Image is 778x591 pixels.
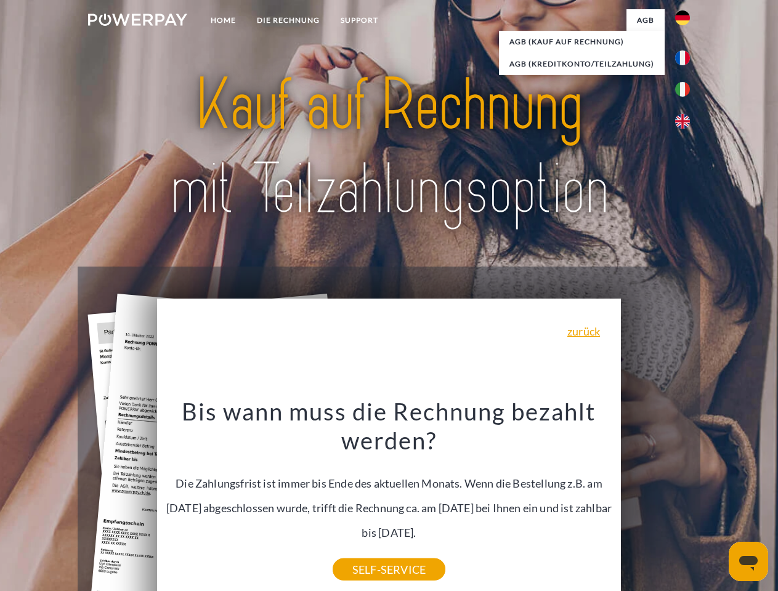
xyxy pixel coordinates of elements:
[118,59,660,236] img: title-powerpay_de.svg
[164,396,614,569] div: Die Zahlungsfrist ist immer bis Ende des aktuellen Monats. Wenn die Bestellung z.B. am [DATE] abg...
[675,10,690,25] img: de
[164,396,614,456] h3: Bis wann muss die Rechnung bezahlt werden?
[675,50,690,65] img: fr
[499,31,665,53] a: AGB (Kauf auf Rechnung)
[626,9,665,31] a: agb
[333,558,445,581] a: SELF-SERVICE
[729,542,768,581] iframe: Schaltfläche zum Öffnen des Messaging-Fensters
[246,9,330,31] a: DIE RECHNUNG
[567,326,600,337] a: zurück
[330,9,389,31] a: SUPPORT
[675,82,690,97] img: it
[200,9,246,31] a: Home
[88,14,187,26] img: logo-powerpay-white.svg
[499,53,665,75] a: AGB (Kreditkonto/Teilzahlung)
[675,114,690,129] img: en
